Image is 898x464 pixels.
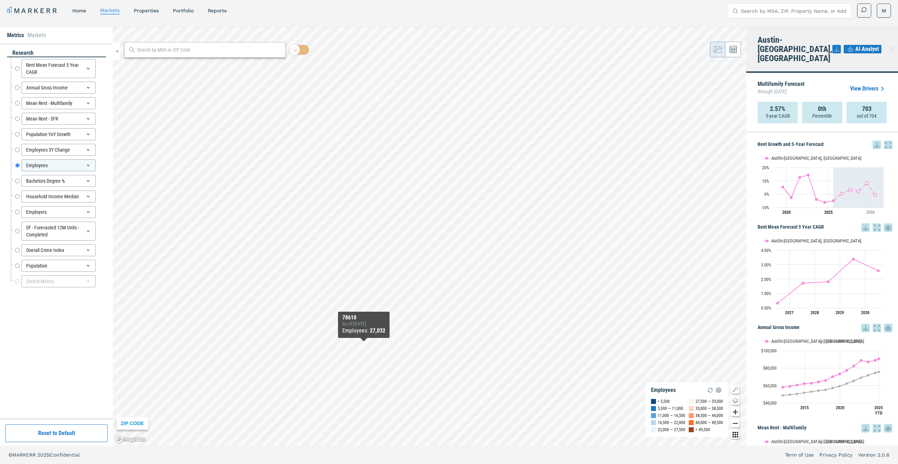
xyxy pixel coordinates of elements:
a: properties [134,8,159,13]
div: < 5,500 [658,398,670,405]
div: 44,000 — 49,500 [695,419,723,426]
path: Tuesday, 14 Jul, 19:00, 0.32. Austin-Round Rock, TX. [776,302,779,305]
p: Percentile [812,112,832,119]
path: Monday, 29 Jul, 19:00, -0.62. Austin-Round Rock, TX. [874,193,877,196]
p: out of 704 [857,112,876,119]
path: Wednesday, 14 Dec, 18:00, 64,010.09. Austin-Round Rock, TX. [817,381,820,383]
path: Wednesday, 29 Jul, 19:00, 0.32. Austin-Round Rock, TX. [840,192,843,195]
span: AI Analyst [855,45,879,53]
div: > 49,500 [695,426,710,433]
svg: Interactive chart [758,149,887,220]
a: reports [208,8,227,13]
span: Confidential [50,452,80,458]
div: Population YoY Growth [22,128,96,140]
button: Show Austin-Round Rock, TX [764,234,812,239]
path: Thursday, 14 Dec, 18:00, 86,934.02. Austin-Round Rock, TX. [867,360,870,363]
div: 33,000 — 38,500 [695,405,723,412]
button: Change style map button [731,397,740,405]
text: $40,000 [763,401,777,406]
tspan: 2025 [824,210,833,215]
button: Show USA [819,334,834,340]
div: Employees [22,159,96,171]
text: [GEOGRAPHIC_DATA] [826,439,864,444]
text: $60,000 [763,383,777,388]
button: Zoom out map button [731,419,740,428]
a: Portfolio [173,8,194,13]
b: 27,032 [370,327,385,334]
text: Austin-[GEOGRAPHIC_DATA], [GEOGRAPHIC_DATA] [771,339,861,344]
div: Rent Mean Forecast 5 Year CAGR [22,59,96,78]
span: © [8,452,12,458]
a: Version 2.0.6 [858,451,890,458]
a: Term of Use [785,451,814,458]
path: Thursday, 14 Dec, 18:00, 65,702.84. Austin-Round Rock, TX. [824,379,827,382]
button: AI Analyst [844,45,881,53]
button: Reset to Default [5,424,108,442]
text: -10% [761,205,769,210]
a: Mapbox logo [115,435,146,444]
strong: 0th [818,105,826,112]
path: Tuesday, 14 Dec, 18:00, 65,256.11. USA. [852,379,855,382]
li: Markets [28,31,46,40]
path: Monday, 29 Jul, 19:00, 5.3. Austin-Round Rock, TX. [782,186,784,188]
path: Friday, 14 Dec, 18:00, 58,869.46. Austin-Round Rock, TX. [789,385,791,388]
div: Household Income Median [22,190,96,202]
div: Map Tooltip Content [342,315,385,335]
button: Other options map button [731,430,740,439]
div: Employees : [342,327,385,335]
path: Sunday, 14 Dec, 18:00, 61,987.01. Austin-Round Rock, TX. [803,382,806,385]
path: Friday, 14 Dec, 18:00, 49,462.92. USA. [789,393,791,396]
path: Friday, 14 Jul, 19:00, 1.81. Austin-Round Rock, TX. [827,280,830,283]
path: Wednesday, 14 Dec, 18:00, 57,927.53. Austin-Round Rock, TX. [782,386,784,389]
p: Multifamily Forecast [758,81,804,96]
div: Employees 3Y Change [22,144,96,156]
path: Tuesday, 29 Jul, 19:00, -5.04. Austin-Round Rock, TX. [832,199,835,202]
h5: Annual Gross Income [758,324,892,332]
path: Saturday, 14 Dec, 18:00, 73,136.28. Austin-Round Rock, TX. [838,372,841,375]
li: Metrics [7,31,24,40]
text: 20% [762,165,769,170]
path: Thursday, 29 Jul, 19:00, 3.12. Austin-Round Rock, TX. [849,188,851,191]
h4: Austin-[GEOGRAPHIC_DATA], [GEOGRAPHIC_DATA] [758,35,832,63]
path: Saturday, 29 Jul, 19:00, 2.01. Austin-Round Rock, TX. [857,190,860,193]
text: 2015 [800,405,809,410]
path: Saturday, 14 Jun, 19:00, 90,459.52. Austin-Round Rock, TX. [878,357,880,360]
path: Saturday, 14 Jun, 19:00, 75,589. USA. [878,370,880,373]
path: Monday, 14 Dec, 18:00, 62,635.33. Austin-Round Rock, TX. [810,382,813,384]
path: Sunday, 29 Jul, 19:00, 8.23. Austin-Round Rock, TX. [866,182,868,184]
text: 1.00% [761,291,771,296]
div: 5,500 — 11,000 [658,405,683,412]
div: Mean Rent - Multifamily [22,97,96,109]
path: Tuesday, 14 Dec, 18:00, 82,264.25. Austin-Round Rock, TX. [852,365,855,368]
div: Employers [22,206,96,218]
path: Monday, 14 Dec, 18:00, 52,725.9. USA. [810,390,813,393]
button: Show Austin-Round Rock, TX [764,151,812,157]
div: As of : [DATE] [342,321,385,327]
text: Austin-[GEOGRAPHIC_DATA], [GEOGRAPHIC_DATA] [771,238,861,243]
span: MARKERR [12,452,37,458]
path: Saturday, 14 Dec, 18:00, 50,230.26. USA. [796,393,798,395]
a: home [72,8,86,13]
strong: 703 [862,105,872,112]
div: 22,000 — 27,500 [658,426,685,433]
path: Saturday, 14 Dec, 18:00, 74,485.16. USA. [874,371,877,374]
text: 4.00% [761,248,771,253]
text: Austin-[GEOGRAPHIC_DATA], [GEOGRAPHIC_DATA] [771,155,861,161]
text: 10% [762,179,769,184]
div: Bachelors Degree % [22,175,96,187]
span: through [DATE] [758,87,804,96]
text: 2.00% [761,277,771,282]
button: M [877,4,891,18]
strong: 2.57% [770,105,785,112]
div: Overall Crime Index [22,244,96,256]
div: Employees [651,387,676,394]
path: Sunday, 14 Dec, 18:00, 51,504.4. USA. [803,391,806,394]
path: Monday, 14 Dec, 18:00, 62,151.45. USA. [845,382,848,385]
text: 0% [764,192,769,197]
path: Sunday, 14 Jul, 19:00, 2.57. Austin-Round Rock, TX. [877,269,880,272]
text: [GEOGRAPHIC_DATA] [826,339,864,344]
path: Wednesday, 29 Jul, 19:00, -2.68. Austin-Round Rock, TX. [790,196,793,199]
path: Saturday, 14 Dec, 18:00, 60,440.02. Austin-Round Rock, TX. [796,383,798,386]
path: Wednesday, 14 Dec, 18:00, 88,600.83. Austin-Round Rock, TX. [860,359,863,362]
div: (Select Metric) [22,275,96,287]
